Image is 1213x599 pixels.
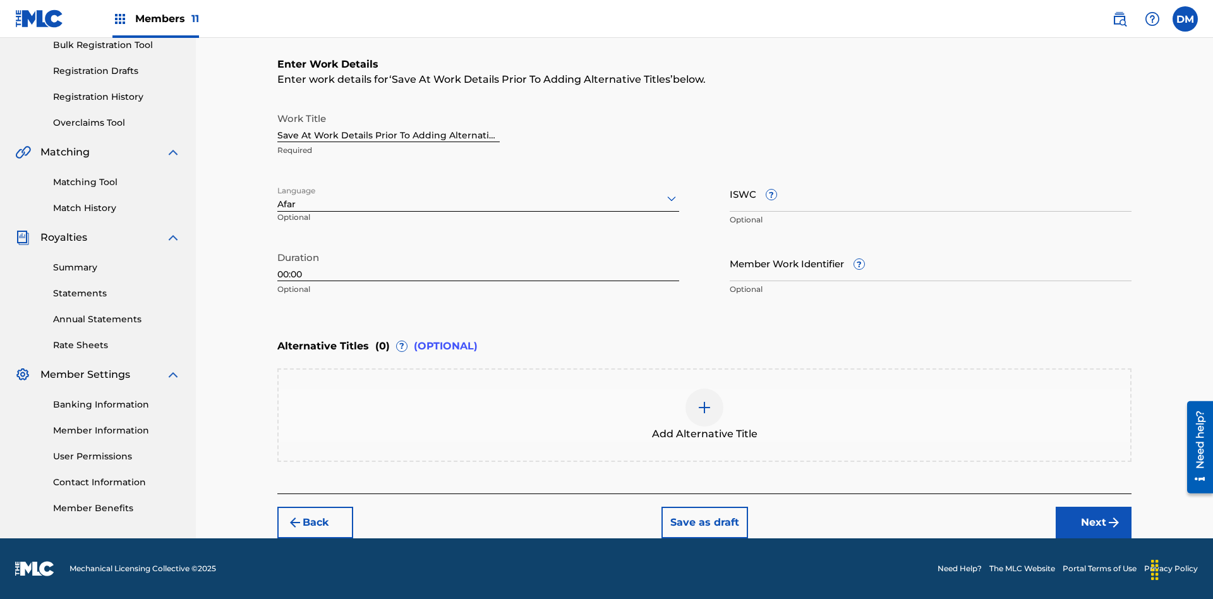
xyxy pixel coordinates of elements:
[112,11,128,27] img: Top Rightsholders
[53,313,181,326] a: Annual Statements
[191,13,199,25] span: 11
[15,145,31,160] img: Matching
[1056,507,1132,538] button: Next
[989,563,1055,574] a: The MLC Website
[277,212,402,233] p: Optional
[15,9,64,28] img: MLC Logo
[730,214,1132,226] p: Optional
[15,230,30,245] img: Royalties
[40,145,90,160] span: Matching
[938,563,982,574] a: Need Help?
[15,561,54,576] img: logo
[1150,538,1213,599] iframe: Chat Widget
[1063,563,1137,574] a: Portal Terms of Use
[166,367,181,382] img: expand
[1173,6,1198,32] div: User Menu
[854,259,864,269] span: ?
[53,450,181,463] a: User Permissions
[1145,551,1165,589] div: Drag
[277,507,353,538] button: Back
[53,339,181,352] a: Rate Sheets
[414,339,478,354] span: (OPTIONAL)
[375,339,390,354] span: ( 0 )
[53,287,181,300] a: Statements
[730,284,1132,295] p: Optional
[287,515,303,530] img: 7ee5dd4eb1f8a8e3ef2f.svg
[661,507,748,538] button: Save as draft
[277,339,369,354] span: Alternative Titles
[277,57,1132,72] h6: Enter Work Details
[53,176,181,189] a: Matching Tool
[1145,11,1160,27] img: help
[1107,6,1132,32] a: Public Search
[53,261,181,274] a: Summary
[277,145,500,156] p: Required
[135,11,199,26] span: Members
[1178,396,1213,500] iframe: Resource Center
[53,202,181,215] a: Match History
[53,90,181,104] a: Registration History
[1112,11,1127,27] img: search
[53,39,181,52] a: Bulk Registration Tool
[53,476,181,489] a: Contact Information
[15,367,30,382] img: Member Settings
[1140,6,1165,32] div: Help
[69,563,216,574] span: Mechanical Licensing Collective © 2025
[53,502,181,515] a: Member Benefits
[40,367,130,382] span: Member Settings
[277,73,389,85] span: Enter work details for
[1106,515,1121,530] img: f7272a7cc735f4ea7f67.svg
[1144,563,1198,574] a: Privacy Policy
[166,145,181,160] img: expand
[166,230,181,245] img: expand
[397,341,407,351] span: ?
[53,116,181,130] a: Overclaims Tool
[652,427,757,442] span: Add Alternative Title
[53,424,181,437] a: Member Information
[697,400,712,415] img: add
[53,64,181,78] a: Registration Drafts
[392,73,670,85] span: Save At Work Details Prior To Adding Alternative Titles
[389,73,673,85] span: Save At Work Details Prior To Adding Alternative Titles
[766,190,776,200] span: ?
[53,398,181,411] a: Banking Information
[40,230,87,245] span: Royalties
[277,284,679,295] p: Optional
[673,73,706,85] span: below.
